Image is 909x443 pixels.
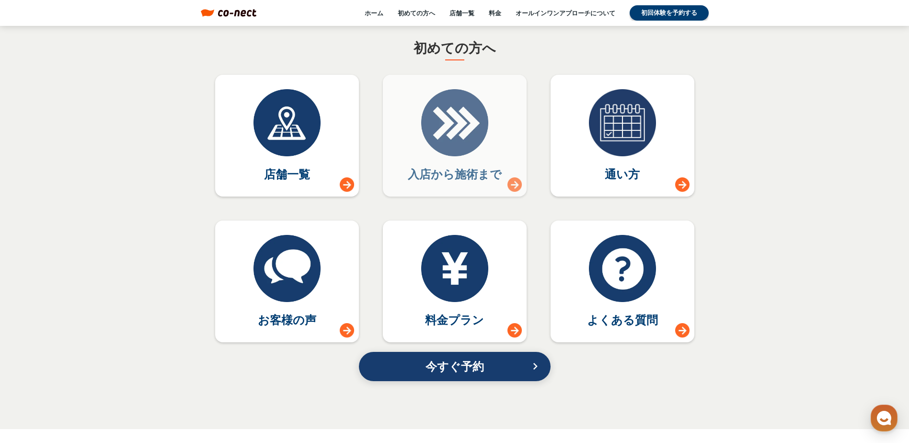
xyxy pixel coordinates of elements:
[215,221,359,342] a: お客様の声
[529,361,541,372] i: keyboard_arrow_right
[258,312,316,328] p: お客様の声
[414,38,496,57] h2: 初めての方へ
[124,304,184,328] a: 設定
[408,166,502,182] p: 入店から施術まで
[148,318,160,326] span: 設定
[516,9,615,17] a: オールインワンアプローチについて
[365,9,383,17] a: ホーム
[630,5,709,21] a: 初回体験を予約する
[378,356,531,377] p: 今すぐ予約
[383,75,527,197] a: 入店から施術まで
[605,166,640,182] p: 通い方
[551,221,694,342] a: よくある質問
[489,9,501,17] a: 料金
[264,166,310,182] p: 店舗一覧
[359,352,551,381] a: 今すぐ予約keyboard_arrow_right
[587,312,658,328] p: よくある質問
[24,318,42,326] span: ホーム
[82,319,105,326] span: チャット
[425,312,484,328] p: 料金プラン
[449,9,474,17] a: 店舗一覧
[215,75,359,197] a: 店舗一覧
[63,304,124,328] a: チャット
[3,304,63,328] a: ホーム
[398,9,435,17] a: 初めての方へ
[551,75,694,197] a: 通い方
[383,221,527,342] a: 料金プラン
